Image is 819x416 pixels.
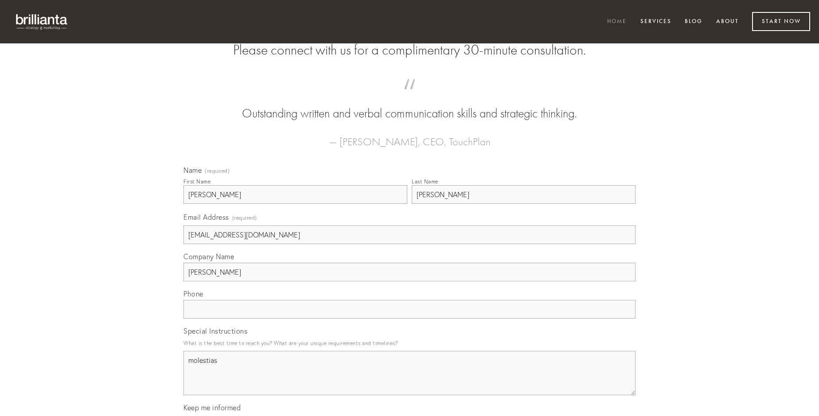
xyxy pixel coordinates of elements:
[183,327,247,335] span: Special Instructions
[183,337,636,349] p: What is the best time to reach you? What are your unique requirements and timelines?
[183,289,203,298] span: Phone
[183,351,636,395] textarea: molestias
[183,42,636,58] h2: Please connect with us for a complimentary 30-minute consultation.
[710,15,745,29] a: About
[183,252,234,261] span: Company Name
[412,178,438,185] div: Last Name
[232,212,257,224] span: (required)
[198,88,621,105] span: “
[183,403,241,412] span: Keep me informed
[183,166,202,175] span: Name
[9,9,75,35] img: brillianta - research, strategy, marketing
[601,15,632,29] a: Home
[679,15,708,29] a: Blog
[183,213,229,222] span: Email Address
[183,178,211,185] div: First Name
[752,12,810,31] a: Start Now
[205,168,230,174] span: (required)
[198,122,621,151] figcaption: — [PERSON_NAME], CEO, TouchPlan
[198,88,621,122] blockquote: Outstanding written and verbal communication skills and strategic thinking.
[635,15,677,29] a: Services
